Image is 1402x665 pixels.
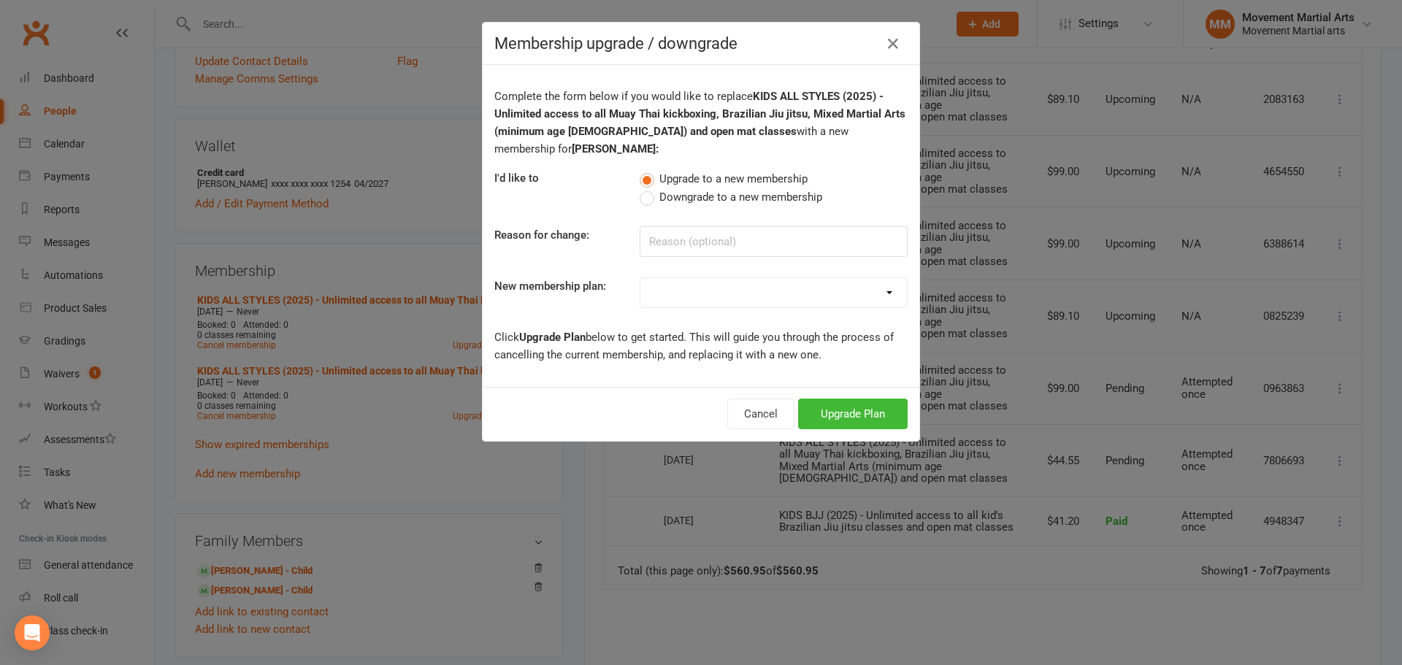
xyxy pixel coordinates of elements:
[519,331,586,344] b: Upgrade Plan
[494,34,908,53] h4: Membership upgrade / downgrade
[15,615,50,650] div: Open Intercom Messenger
[494,277,606,295] label: New membership plan:
[727,399,794,429] button: Cancel
[572,142,659,155] b: [PERSON_NAME]:
[494,169,539,187] label: I'd like to
[494,328,908,364] p: Click below to get started. This will guide you through the process of cancelling the current mem...
[659,170,808,185] span: Upgrade to a new membership
[494,90,905,138] b: KIDS ALL STYLES (2025) - Unlimited access to all Muay Thai kickboxing, Brazilian Jiu jitsu, Mixed...
[659,188,822,204] span: Downgrade to a new membership
[881,32,905,55] button: Close
[494,88,908,158] p: Complete the form below if you would like to replace with a new membership for
[798,399,908,429] button: Upgrade Plan
[494,226,589,244] label: Reason for change:
[640,226,908,257] input: Reason (optional)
